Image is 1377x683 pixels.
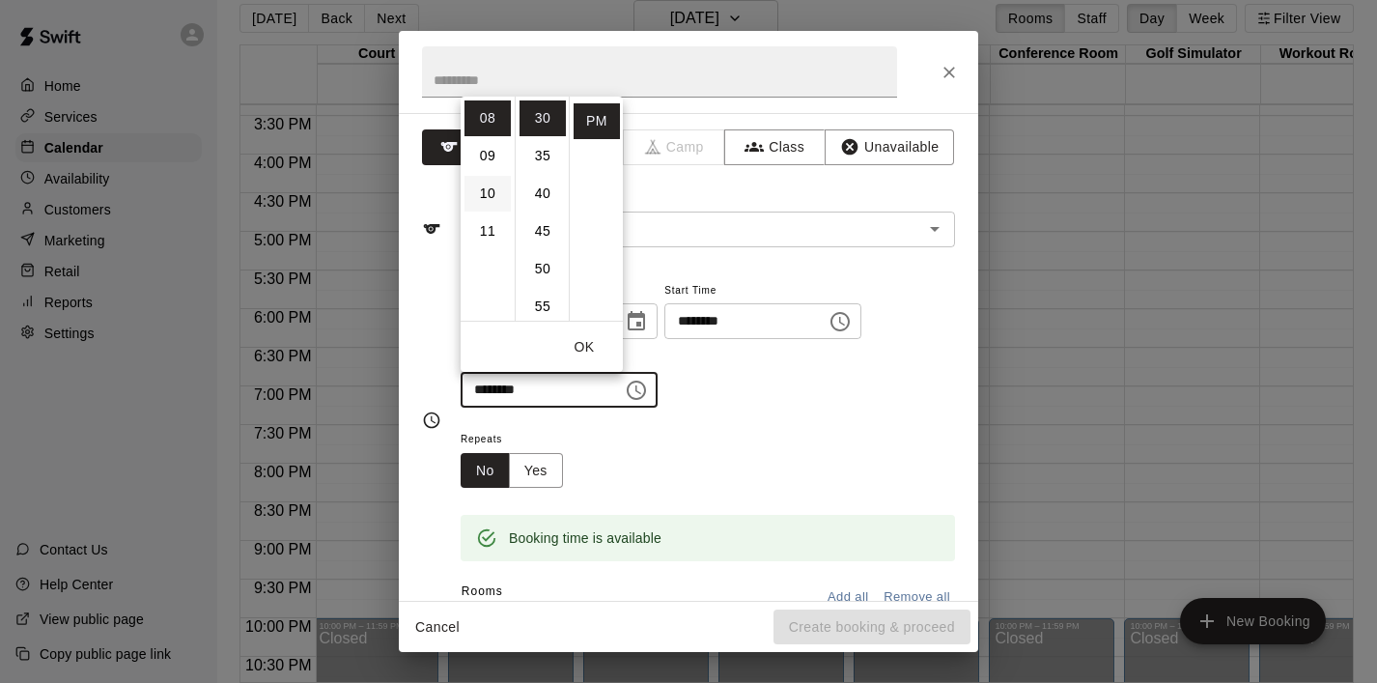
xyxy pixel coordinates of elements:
[464,176,511,212] li: 10 hours
[817,583,879,612] button: Add all
[509,453,563,489] button: Yes
[879,583,955,612] button: Remove all
[461,453,510,489] button: No
[921,215,948,242] button: Open
[520,100,566,136] li: 30 minutes
[464,100,511,136] li: 8 hours
[520,251,566,287] li: 50 minutes
[407,610,468,645] button: Cancel
[520,138,566,174] li: 35 minutes
[464,213,511,249] li: 11 hours
[462,584,503,598] span: Rooms
[724,129,826,165] button: Class
[520,289,566,325] li: 55 minutes
[422,411,441,430] svg: Timing
[461,427,578,453] span: Repeats
[520,176,566,212] li: 40 minutes
[422,219,441,239] svg: Service
[574,103,620,139] li: PM
[422,129,523,165] button: Rental
[464,138,511,174] li: 9 hours
[520,213,566,249] li: 45 minutes
[553,329,615,365] button: OK
[932,55,967,90] button: Close
[617,371,656,410] button: Choose time, selected time is 8:30 PM
[664,278,861,304] span: Start Time
[821,302,859,341] button: Choose time, selected time is 8:00 PM
[825,129,954,165] button: Unavailable
[509,521,661,555] div: Booking time is available
[569,97,623,321] ul: Select meridiem
[461,453,563,489] div: outlined button group
[461,97,515,321] ul: Select hours
[515,97,569,321] ul: Select minutes
[617,302,656,341] button: Choose date, selected date is Sep 12, 2025
[624,129,725,165] span: Camps can only be created in the Services page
